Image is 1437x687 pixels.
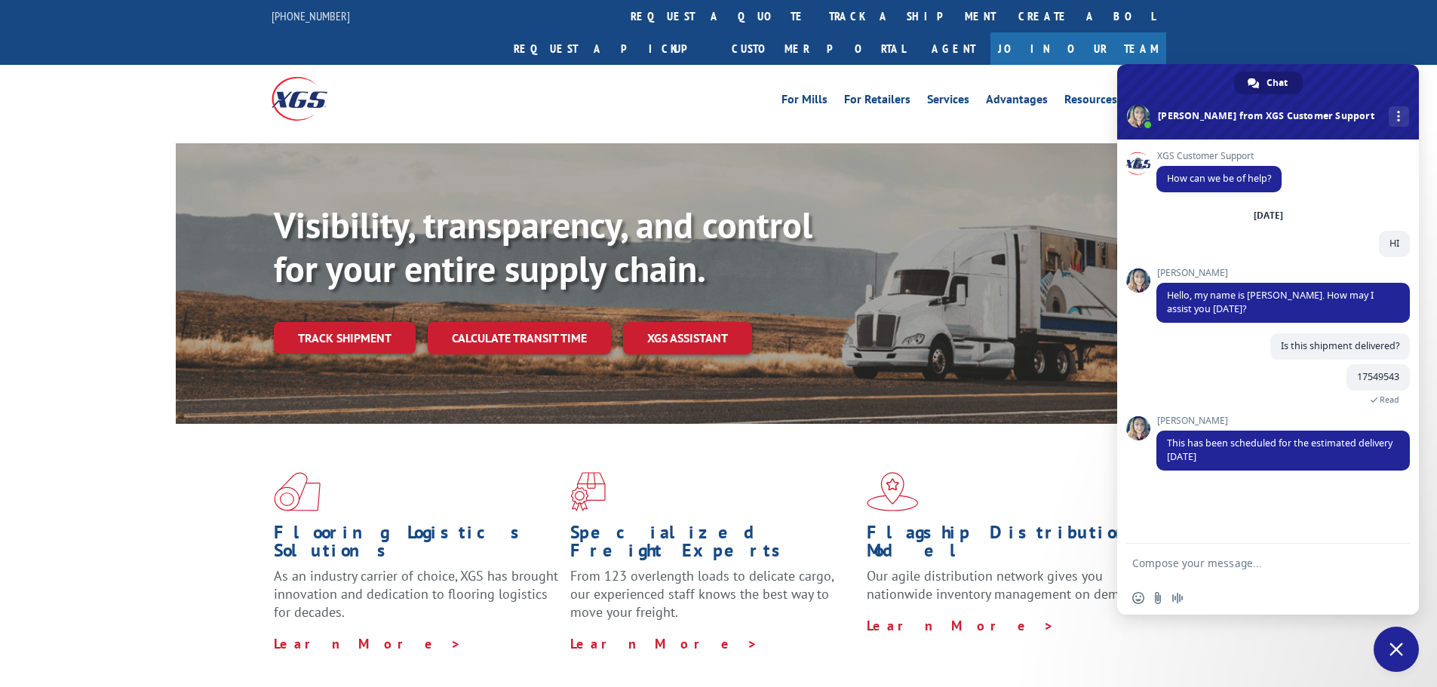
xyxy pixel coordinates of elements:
h1: Flooring Logistics Solutions [274,523,559,567]
a: Request a pickup [502,32,720,65]
span: Hello, my name is [PERSON_NAME]. How may I assist you [DATE]? [1167,289,1374,315]
span: Send a file [1152,592,1164,604]
h1: Specialized Freight Experts [570,523,855,567]
h1: Flagship Distribution Model [867,523,1152,567]
a: Learn More > [274,635,462,652]
a: [PHONE_NUMBER] [272,8,350,23]
a: Services [927,94,969,110]
a: Agent [917,32,990,65]
b: Visibility, transparency, and control for your entire supply chain. [274,201,812,292]
a: Track shipment [274,322,416,354]
a: XGS ASSISTANT [623,322,752,354]
a: Learn More > [570,635,758,652]
a: For Mills [781,94,828,110]
p: From 123 overlength loads to delicate cargo, our experienced staff knows the best way to move you... [570,567,855,634]
span: Chat [1267,72,1288,94]
span: As an industry carrier of choice, XGS has brought innovation and dedication to flooring logistics... [274,567,558,621]
div: [DATE] [1254,211,1283,220]
span: How can we be of help? [1167,172,1271,185]
a: For Retailers [844,94,910,110]
img: xgs-icon-flagship-distribution-model-red [867,472,919,511]
div: Close chat [1374,627,1419,672]
span: Read [1380,394,1399,405]
div: More channels [1389,106,1409,127]
span: Audio message [1171,592,1184,604]
span: 17549543 [1357,370,1399,383]
a: Learn More > [867,617,1055,634]
a: Customer Portal [720,32,917,65]
a: Calculate transit time [428,322,611,354]
span: Insert an emoji [1132,592,1144,604]
img: xgs-icon-total-supply-chain-intelligence-red [274,472,321,511]
span: [PERSON_NAME] [1156,268,1410,278]
a: Advantages [986,94,1048,110]
span: XGS Customer Support [1156,151,1282,161]
a: Resources [1064,94,1117,110]
div: Chat [1234,72,1303,94]
span: Is this shipment delivered? [1281,339,1399,352]
span: This has been scheduled for the estimated delivery [DATE] [1167,437,1392,463]
span: [PERSON_NAME] [1156,416,1410,426]
span: HI [1389,237,1399,250]
a: Join Our Team [990,32,1166,65]
img: xgs-icon-focused-on-flooring-red [570,472,606,511]
textarea: Compose your message... [1132,557,1371,570]
span: Our agile distribution network gives you nationwide inventory management on demand. [867,567,1144,603]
